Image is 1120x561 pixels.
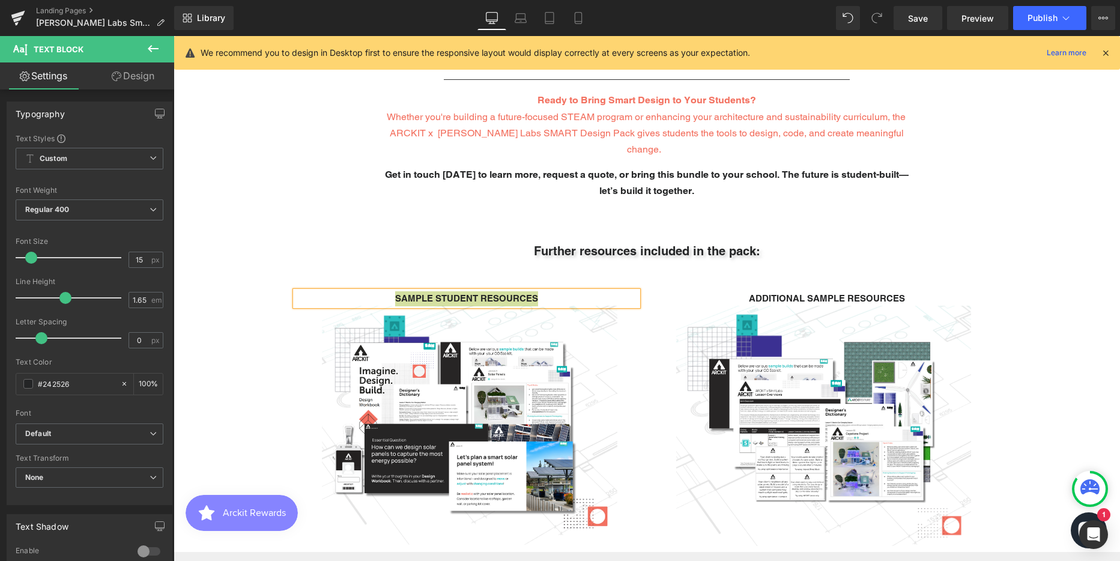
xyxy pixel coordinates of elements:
[16,277,163,286] div: Line Height
[89,62,177,89] a: Design
[16,515,68,532] div: Text Shadow
[535,6,564,30] a: Tablet
[1042,46,1091,60] a: Learn more
[25,473,44,482] b: None
[575,257,731,267] span: ADDITIONAL SAMPLE RESOURCES
[25,429,51,439] i: Default
[211,133,735,160] span: Get in touch [DATE] to learn more, request a quote, or bring this bundle to your school. The futu...
[12,459,124,495] iframe: Button to open loyalty program pop-up
[836,6,860,30] button: Undo
[506,6,535,30] a: Laptop
[38,377,115,390] input: Color
[1079,520,1108,549] div: Open Intercom Messenger
[364,58,583,70] span: Ready to Bring Smart Design to Your Students?
[947,6,1008,30] a: Preview
[16,133,163,143] div: Text Styles
[16,186,163,195] div: Font Weight
[894,476,937,515] inbox-online-store-chat: Shopify online store chat
[201,46,750,59] p: We recommend you to design in Desktop first to ensure the responsive layout would display correct...
[25,205,70,214] b: Regular 400
[16,546,126,559] div: Enable
[174,6,234,30] a: New Library
[16,318,163,326] div: Letter Spacing
[343,17,590,29] span: Architecture & Construction, STEM, and Energy Pathways
[16,358,163,366] div: Text Color
[151,336,162,344] span: px
[36,18,151,28] span: [PERSON_NAME] Labs Smart Design Pack
[392,1,398,13] span: ●
[16,237,163,246] div: Font Size
[222,257,365,267] b: SAMPLE STUDENT RESOURCES
[360,208,587,222] strong: Further resources included in the pack:
[197,13,225,23] span: Library
[16,102,65,119] div: Typography
[477,6,506,30] a: Desktop
[908,12,928,25] span: Save
[1091,6,1115,30] button: More
[16,454,163,462] div: Text Transform
[213,75,732,119] span: Whether you're building a future-focused STEAM program or enhancing your architecture and sustain...
[865,6,889,30] button: Redo
[564,6,593,30] a: Mobile
[36,6,174,16] a: Landing Pages
[34,44,83,54] span: Text Block
[151,296,162,304] span: em
[16,409,163,417] div: Font
[398,1,551,13] b: Aligned with CTE Career Clusters
[40,154,67,164] b: Custom
[134,374,163,395] div: %
[1028,13,1058,23] span: Publish
[151,256,162,264] span: px
[1013,6,1086,30] button: Publish
[961,12,994,25] span: Preview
